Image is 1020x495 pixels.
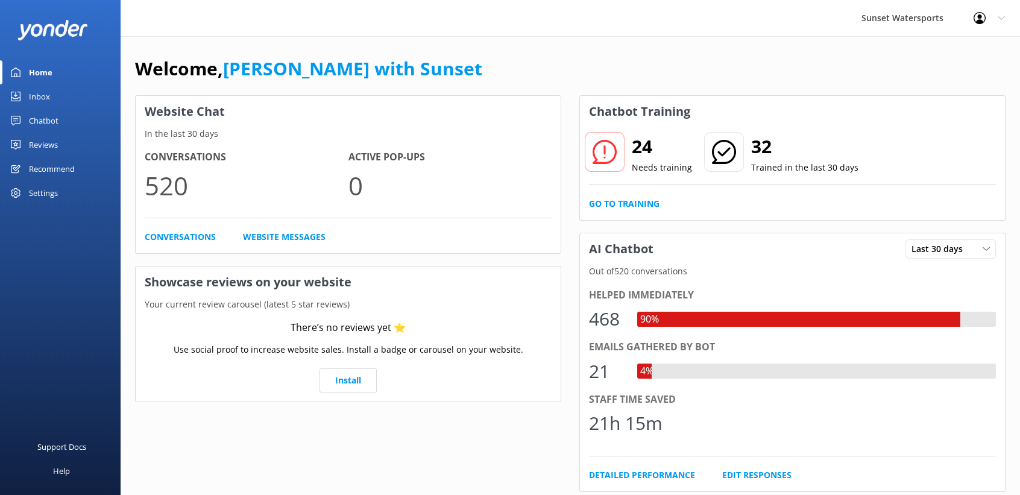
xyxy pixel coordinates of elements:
a: Conversations [145,230,216,244]
div: 21h 15m [589,409,663,438]
p: Your current review carousel (latest 5 star reviews) [136,298,561,311]
div: 4% [637,364,656,379]
p: In the last 30 days [136,127,561,140]
div: There’s no reviews yet ⭐ [291,320,406,336]
div: 90% [637,312,662,327]
h3: Chatbot Training [580,96,699,127]
p: 520 [145,165,348,206]
div: Settings [29,181,58,205]
a: [PERSON_NAME] with Sunset [223,56,482,81]
h3: Website Chat [136,96,561,127]
p: Out of 520 conversations [580,265,1005,278]
img: yonder-white-logo.png [18,20,87,40]
h2: 24 [632,132,692,161]
div: Reviews [29,133,58,157]
p: 0 [348,165,552,206]
div: Help [53,459,70,483]
a: Go to Training [589,197,660,210]
div: Recommend [29,157,75,181]
h3: Showcase reviews on your website [136,266,561,298]
a: Install [320,368,377,393]
h3: AI Chatbot [580,233,663,265]
p: Needs training [632,161,692,174]
h2: 32 [751,132,858,161]
div: Inbox [29,84,50,109]
div: Home [29,60,52,84]
h1: Welcome, [135,54,482,83]
p: Trained in the last 30 days [751,161,858,174]
div: Helped immediately [589,288,996,303]
a: Edit Responses [722,468,792,482]
p: Use social proof to increase website sales. Install a badge or carousel on your website. [174,343,523,356]
h4: Active Pop-ups [348,150,552,165]
div: 21 [589,357,625,386]
span: Last 30 days [911,242,970,256]
a: Detailed Performance [589,468,695,482]
div: Emails gathered by bot [589,339,996,355]
h4: Conversations [145,150,348,165]
div: Support Docs [37,435,86,459]
div: Chatbot [29,109,58,133]
a: Website Messages [243,230,326,244]
div: 468 [589,304,625,333]
div: Staff time saved [589,392,996,408]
